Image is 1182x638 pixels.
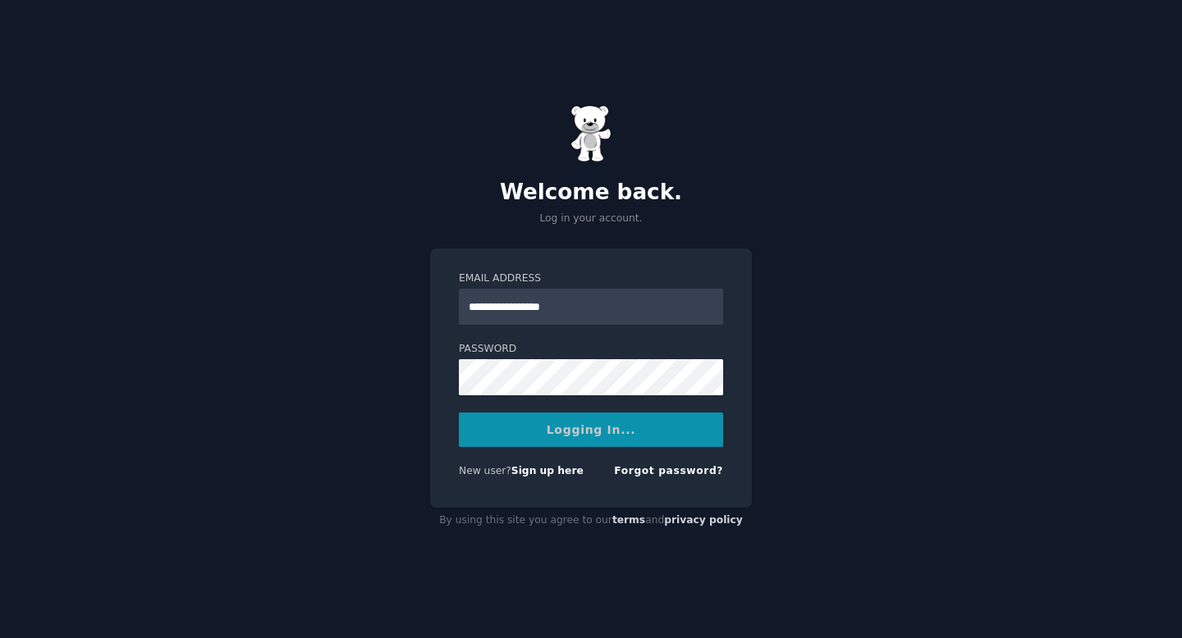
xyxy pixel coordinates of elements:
[430,508,752,534] div: By using this site you agree to our and
[430,212,752,226] p: Log in your account.
[459,342,723,357] label: Password
[459,271,723,286] label: Email Address
[612,514,645,526] a: terms
[664,514,743,526] a: privacy policy
[430,180,752,206] h2: Welcome back.
[459,465,511,476] span: New user?
[570,105,612,162] img: Gummy Bear
[614,465,723,476] a: Forgot password?
[511,465,584,476] a: Sign up here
